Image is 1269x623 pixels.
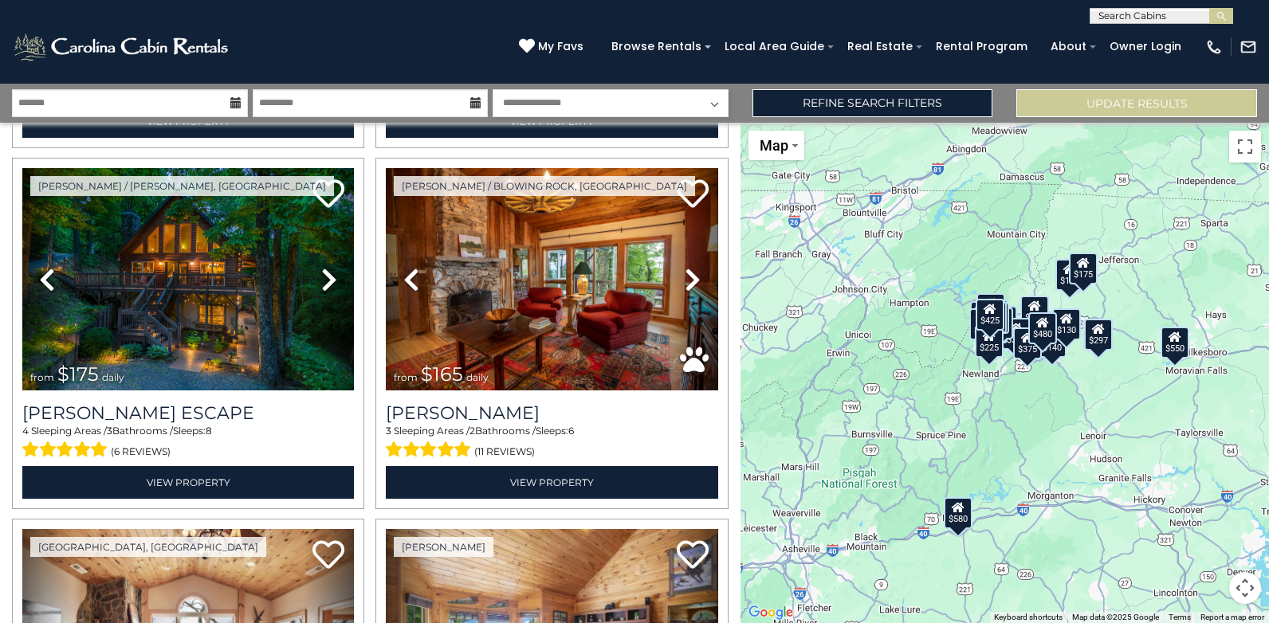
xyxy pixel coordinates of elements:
[519,38,587,56] a: My Favs
[1069,253,1098,284] div: $175
[538,38,583,55] span: My Favs
[30,537,266,557] a: [GEOGRAPHIC_DATA], [GEOGRAPHIC_DATA]
[975,326,1004,358] div: $225
[1055,259,1084,291] div: $175
[760,137,788,154] span: Map
[206,425,212,437] span: 8
[1161,327,1190,359] div: $550
[386,168,717,390] img: thumbnail_163277858.jpeg
[1028,312,1057,344] div: $480
[976,299,1004,331] div: $425
[1072,613,1159,621] span: Map data ©2025 Google
[386,425,391,437] span: 3
[1053,308,1082,340] div: $130
[22,168,354,390] img: thumbnail_168627805.jpeg
[57,362,99,386] span: $175
[394,176,695,196] a: [PERSON_NAME] / Blowing Rock, [GEOGRAPHIC_DATA]
[22,425,29,437] span: 4
[745,602,797,623] a: Open this area in Google Maps (opens a new window)
[1002,318,1031,350] div: $230
[22,466,354,499] a: View Property
[603,34,709,59] a: Browse Rentals
[1084,319,1113,351] div: $297
[1016,89,1257,117] button: Update Results
[977,293,1006,325] div: $125
[30,176,334,196] a: [PERSON_NAME] / [PERSON_NAME], [GEOGRAPHIC_DATA]
[111,441,171,462] span: (6 reviews)
[1229,131,1261,163] button: Toggle fullscreen view
[474,441,535,462] span: (11 reviews)
[1200,613,1264,621] a: Report a map error
[1020,296,1049,327] div: $349
[1229,572,1261,604] button: Map camera controls
[745,602,797,623] img: Google
[969,308,998,340] div: $230
[1043,34,1094,59] a: About
[469,425,475,437] span: 2
[30,371,54,383] span: from
[677,178,709,212] a: Add to favorites
[386,402,717,424] a: [PERSON_NAME]
[839,34,921,59] a: Real Estate
[12,31,233,63] img: White-1-2.png
[752,89,993,117] a: Refine Search Filters
[1169,613,1191,621] a: Terms (opens in new tab)
[748,131,804,160] button: Change map style
[312,539,344,573] a: Add to favorites
[22,402,354,424] h3: Todd Escape
[928,34,1035,59] a: Rental Program
[386,466,717,499] a: View Property
[1205,38,1223,56] img: phone-regular-white.png
[386,424,717,462] div: Sleeping Areas / Bathrooms / Sleeps:
[1102,34,1189,59] a: Owner Login
[386,402,717,424] h3: Azalea Hill
[466,371,489,383] span: daily
[421,362,463,386] span: $165
[994,612,1063,623] button: Keyboard shortcuts
[568,425,574,437] span: 6
[394,371,418,383] span: from
[944,497,972,529] div: $580
[102,371,124,383] span: daily
[22,424,354,462] div: Sleeping Areas / Bathrooms / Sleeps:
[107,425,112,437] span: 3
[677,539,709,573] a: Add to favorites
[394,537,493,557] a: [PERSON_NAME]
[1013,327,1042,359] div: $375
[1240,38,1257,56] img: mail-regular-white.png
[717,34,832,59] a: Local Area Guide
[22,402,354,424] a: [PERSON_NAME] Escape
